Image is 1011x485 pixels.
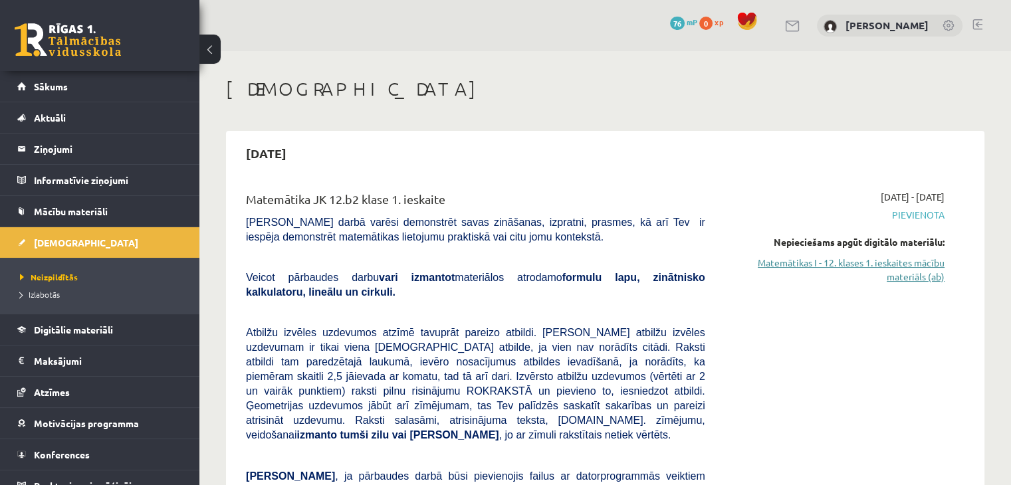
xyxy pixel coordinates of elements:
span: Atzīmes [34,386,70,398]
h1: [DEMOGRAPHIC_DATA] [226,78,984,100]
a: Aktuāli [17,102,183,133]
a: Motivācijas programma [17,408,183,438]
span: [PERSON_NAME] [246,470,335,482]
a: [PERSON_NAME] [845,19,929,32]
span: Atbilžu izvēles uzdevumos atzīmē tavuprāt pareizo atbildi. [PERSON_NAME] atbilžu izvēles uzdevuma... [246,327,705,440]
a: Konferences [17,439,183,470]
a: Digitālie materiāli [17,314,183,345]
a: 76 mP [670,17,697,27]
span: [PERSON_NAME] darbā varēsi demonstrēt savas zināšanas, izpratni, prasmes, kā arī Tev ir iespēja d... [246,217,705,242]
span: Konferences [34,448,90,460]
b: izmanto [297,429,337,440]
b: formulu lapu, zinātnisko kalkulatoru, lineālu un cirkuli. [246,272,705,298]
span: [DATE] - [DATE] [881,190,945,204]
b: tumši zilu vai [PERSON_NAME] [340,429,499,440]
span: Digitālie materiāli [34,324,113,336]
span: xp [715,17,723,27]
span: 0 [699,17,713,30]
legend: Maksājumi [34,345,183,376]
img: Božena Nemirovska [824,20,837,33]
legend: Informatīvie ziņojumi [34,165,183,195]
a: Izlabotās [20,288,186,300]
span: Mācību materiāli [34,205,108,217]
span: Izlabotās [20,289,60,300]
span: Sākums [34,80,68,92]
span: Pievienota [725,208,945,222]
span: 76 [670,17,685,30]
span: [DEMOGRAPHIC_DATA] [34,237,138,248]
a: Ziņojumi [17,134,183,164]
div: Matemātika JK 12.b2 klase 1. ieskaite [246,190,705,215]
a: Rīgas 1. Tālmācības vidusskola [15,23,121,56]
div: Nepieciešams apgūt digitālo materiālu: [725,235,945,249]
a: Sākums [17,71,183,102]
a: Mācību materiāli [17,196,183,227]
b: vari izmantot [379,272,455,283]
a: Maksājumi [17,345,183,376]
span: mP [687,17,697,27]
span: Aktuāli [34,112,66,124]
a: Neizpildītās [20,271,186,283]
a: 0 xp [699,17,730,27]
span: Neizpildītās [20,272,78,282]
legend: Ziņojumi [34,134,183,164]
span: Veicot pārbaudes darbu materiālos atrodamo [246,272,705,298]
span: Motivācijas programma [34,417,139,429]
h2: [DATE] [233,138,300,169]
a: Informatīvie ziņojumi [17,165,183,195]
a: Matemātikas I - 12. klases 1. ieskaites mācību materiāls (ab) [725,256,945,284]
a: Atzīmes [17,377,183,407]
a: [DEMOGRAPHIC_DATA] [17,227,183,258]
